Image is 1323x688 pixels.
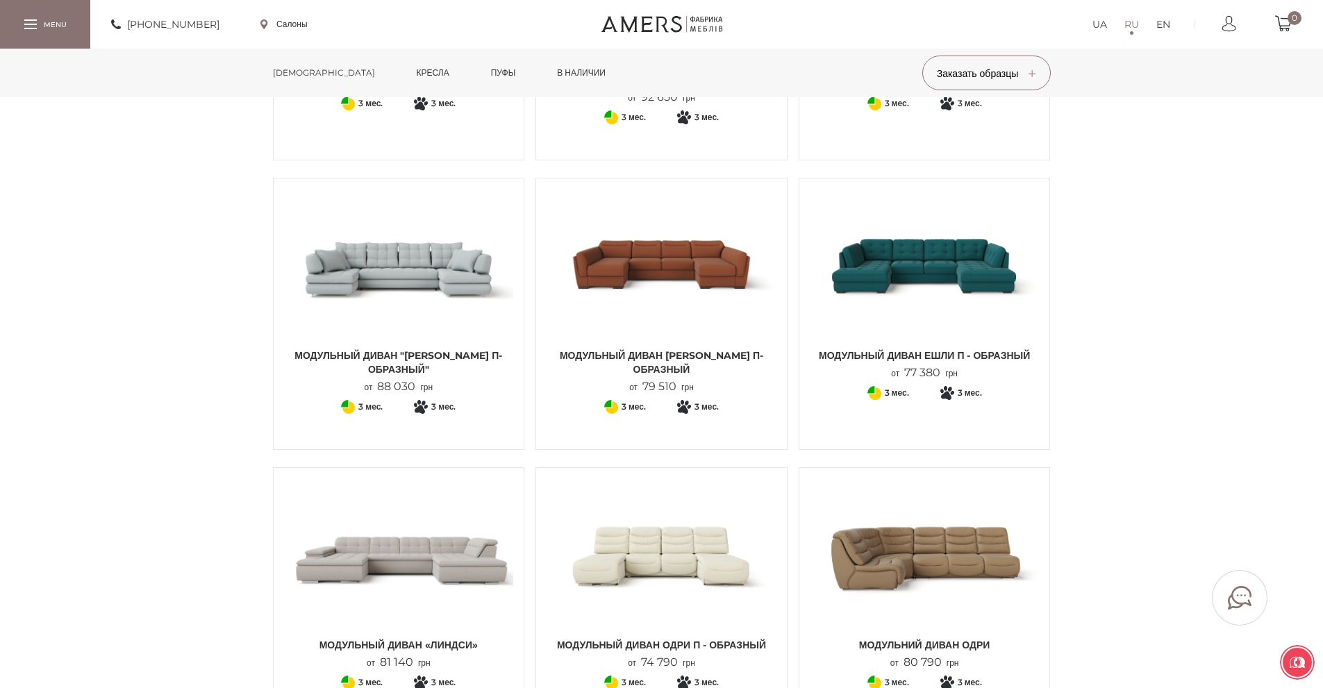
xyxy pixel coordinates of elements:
span: Модульный диван [PERSON_NAME] П-образный [547,349,776,376]
span: 80 790 [899,655,947,669]
button: Заказать образцы [922,56,1051,90]
span: 3 мес. [885,385,909,401]
p: от грн [890,656,959,669]
span: 3 мес. [694,398,719,415]
a: Модульний диван Одри Модульний диван Одри Модульний диван Одри от80 790грн [810,478,1040,669]
a: Пуфы [481,49,526,97]
p: от грн [628,656,695,669]
a: Модульный диван ОДРИ П - образный Модульный диван ОДРИ П - образный Модульный диван ОДРИ П - обра... [547,478,776,669]
a: Салоны [260,18,308,31]
span: 74 790 [636,655,683,669]
span: 3 мес. [958,385,982,401]
span: 79 510 [638,380,681,393]
a: в наличии [547,49,616,97]
a: UA [1092,16,1107,33]
span: Модульний диван Одри [810,638,1040,652]
span: Модульный диван "[PERSON_NAME] П-образный" [284,349,514,376]
a: Модульный диван «ЛИНДСИ» Модульный диван «ЛИНДСИ» Модульный диван «ЛИНДСИ» от81 140грн [284,478,514,669]
p: от грн [629,380,694,394]
span: 3 мес. [358,398,383,415]
span: Модульный диван ОДРИ П - образный [547,638,776,652]
p: от грн [367,656,431,669]
a: RU [1124,16,1139,33]
span: 3 мес. [358,95,383,112]
a: Модульный диван Модульный диван Модульный диван "[PERSON_NAME] П-образный" от88 030грн [284,189,514,394]
span: 3 мес. [431,95,456,112]
span: 0 [1288,11,1301,25]
a: Модульный диван София П-образный Модульный диван София П-образный Модульный диван [PERSON_NAME] П... [547,189,776,394]
a: Модульный диван ЕШЛИ П - образный Модульный диван ЕШЛИ П - образный Модульный диван ЕШЛИ П - обра... [810,189,1040,380]
span: 3 мес. [885,95,909,112]
span: 3 мес. [622,398,646,415]
span: Модульный диван ЕШЛИ П - образный [810,349,1040,362]
p: от грн [891,367,958,380]
span: 3 мес. [622,109,646,126]
p: от грн [628,91,695,104]
span: Модульный диван «ЛИНДСИ» [284,638,514,652]
a: [DEMOGRAPHIC_DATA] [263,49,385,97]
a: Кресла [406,49,460,97]
a: [PHONE_NUMBER] [111,16,219,33]
span: 81 140 [375,655,418,669]
span: 3 мес. [694,109,719,126]
span: 77 380 [899,366,945,379]
span: Заказать образцы [937,67,1036,80]
span: 3 мес. [958,95,982,112]
a: EN [1156,16,1170,33]
span: 3 мес. [431,398,456,415]
p: от грн [365,380,433,394]
span: 88 030 [372,380,420,393]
